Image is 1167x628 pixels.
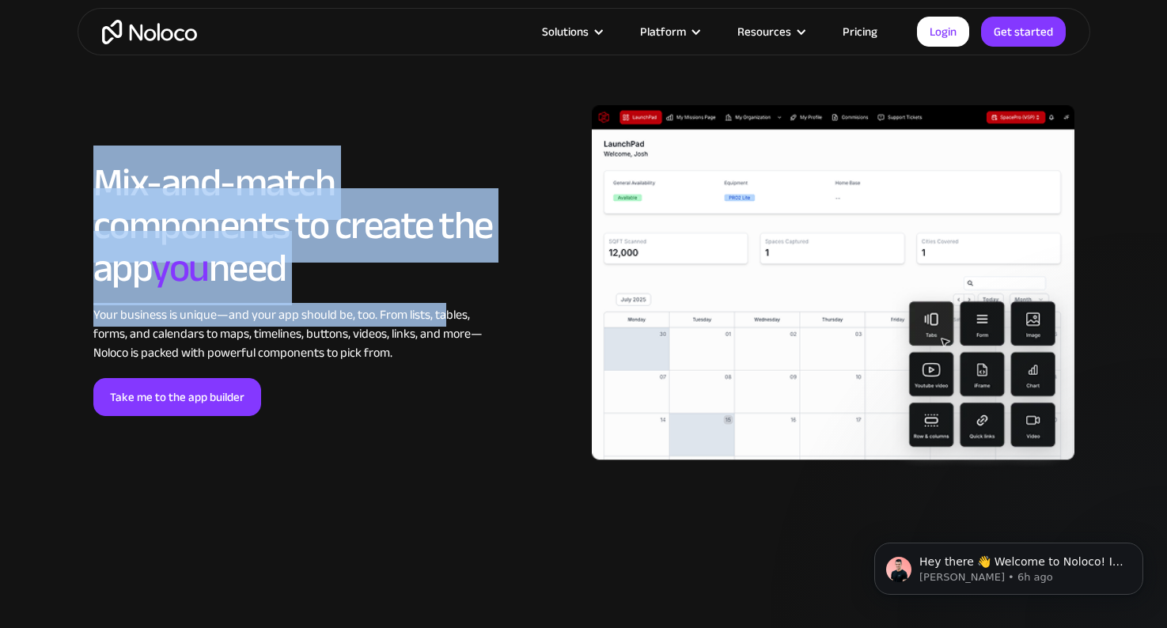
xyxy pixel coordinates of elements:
[917,17,969,47] a: Login
[93,161,493,289] h2: Mix-and-match components to create the app need
[640,21,686,42] div: Platform
[851,509,1167,620] iframe: Intercom notifications message
[93,305,493,362] div: Your business is unique—and your app should be, too. From lists, tables, forms, and calendars to ...
[823,21,897,42] a: Pricing
[737,21,791,42] div: Resources
[718,21,823,42] div: Resources
[151,231,209,305] span: you
[522,21,620,42] div: Solutions
[620,21,718,42] div: Platform
[93,378,261,416] a: Take me to the app builder
[102,20,197,44] a: home
[542,21,589,42] div: Solutions
[981,17,1066,47] a: Get started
